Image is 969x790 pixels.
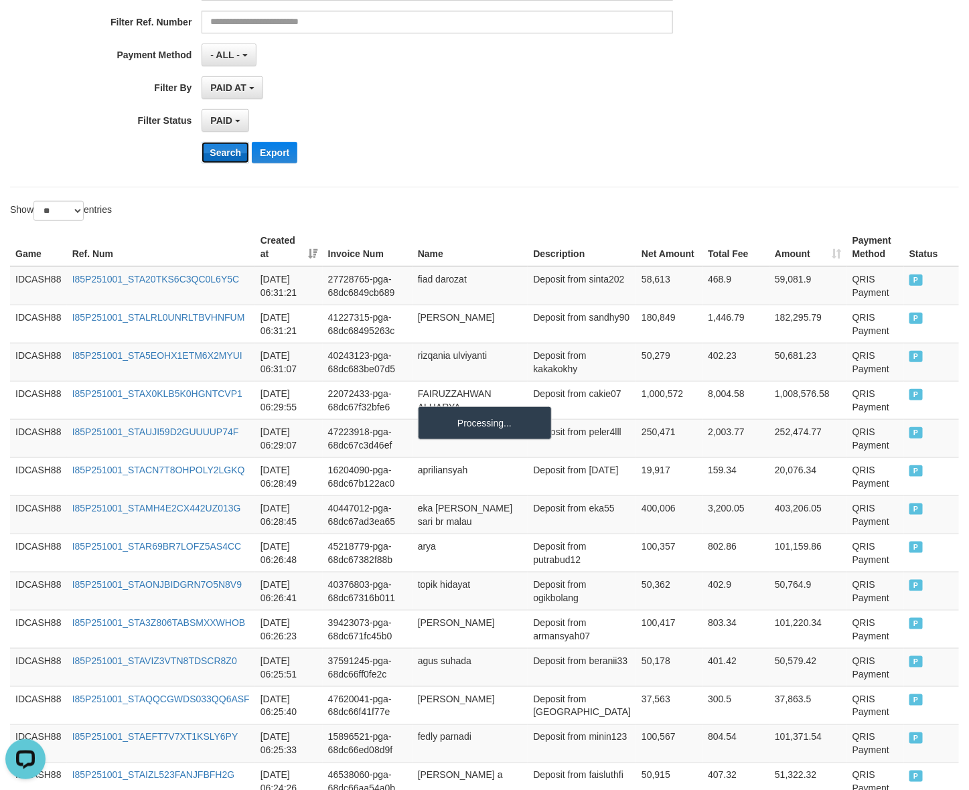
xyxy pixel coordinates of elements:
td: Deposit from armansyah07 [528,610,636,648]
td: 27728765-pga-68dc6849cb689 [323,266,413,305]
button: Open LiveChat chat widget [5,5,46,46]
th: Created at: activate to sort column ascending [255,228,323,266]
span: PAID [909,274,923,286]
button: PAID AT [202,76,263,99]
a: I85P251001_STA20TKS6C3QC0L6Y5C [72,274,240,285]
td: 39423073-pga-68dc671fc45b0 [323,610,413,648]
td: IDCASH88 [10,724,67,763]
td: 182,295.79 [769,305,847,343]
td: Deposit from putrabud12 [528,534,636,572]
td: 803.34 [702,610,769,648]
td: QRIS Payment [847,495,904,534]
td: 40376803-pga-68dc67316b011 [323,572,413,610]
td: apriliansyah [413,457,528,495]
td: 3,200.05 [702,495,769,534]
td: 300.5 [702,686,769,724]
button: PAID [202,109,248,132]
td: Deposit from kakakokhy [528,343,636,381]
td: 47223918-pga-68dc67c3d46ef [323,419,413,457]
td: 101,371.54 [769,724,847,763]
td: IDCASH88 [10,686,67,724]
a: I85P251001_STAEFT7V7XT1KSLY6PY [72,732,238,742]
th: Invoice Num [323,228,413,266]
td: 37,563 [636,686,702,724]
td: 101,159.86 [769,534,847,572]
td: [DATE] 06:28:45 [255,495,323,534]
td: Deposit from beranii33 [528,648,636,686]
td: [DATE] 06:29:55 [255,381,323,419]
th: Ref. Num [67,228,255,266]
a: I85P251001_STAUJI59D2GUUUUP74F [72,426,239,437]
span: PAID [909,656,923,667]
td: [DATE] 06:26:23 [255,610,323,648]
td: FAIRUZZAHWAN ALHARYA [413,381,528,419]
td: 180,849 [636,305,702,343]
th: Description [528,228,636,266]
a: I85P251001_STA5EOHX1ETM6X2MYUI [72,350,242,361]
div: Processing... [418,406,552,440]
span: PAID [909,427,923,439]
a: I85P251001_STACN7T8OHPOLY2LGKQ [72,465,245,475]
td: 45218779-pga-68dc67382f88b [323,534,413,572]
td: 15896521-pga-68dc66ed08d9f [323,724,413,763]
td: 58,613 [636,266,702,305]
td: Deposit from minin123 [528,724,636,763]
td: QRIS Payment [847,305,904,343]
span: PAID [909,618,923,629]
a: I85P251001_STAX0KLB5K0HGNTCVP1 [72,388,242,399]
td: Deposit from sandhy90 [528,305,636,343]
td: IDCASH88 [10,419,67,457]
td: 100,357 [636,534,702,572]
td: 250,471 [636,419,702,457]
td: IDCASH88 [10,572,67,610]
td: 468.9 [702,266,769,305]
td: QRIS Payment [847,572,904,610]
td: QRIS Payment [847,648,904,686]
td: 37591245-pga-68dc66ff0fe2c [323,648,413,686]
td: 403,206.05 [769,495,847,534]
td: [PERSON_NAME] [413,305,528,343]
span: PAID [909,542,923,553]
td: [DATE] 06:26:48 [255,534,323,572]
td: Deposit from ogikbolang [528,572,636,610]
td: rizqania ulviyanti [413,343,528,381]
td: agus suhada [413,648,528,686]
a: I85P251001_STAVIZ3VTN8TDSCR8Z0 [72,655,237,666]
button: - ALL - [202,44,256,66]
span: PAID [909,771,923,782]
span: PAID [909,503,923,515]
span: PAID [210,115,232,126]
td: 101,220.34 [769,610,847,648]
td: IDCASH88 [10,457,67,495]
td: [DATE] 06:25:33 [255,724,323,763]
a: I85P251001_STA3Z806TABSMXXWHOB [72,617,246,628]
td: [DATE] 06:25:51 [255,648,323,686]
td: [DATE] 06:29:07 [255,419,323,457]
span: - ALL - [210,50,240,60]
span: PAID AT [210,82,246,93]
span: PAID [909,389,923,400]
td: IDCASH88 [10,266,67,305]
td: 8,004.58 [702,381,769,419]
td: topik hidayat [413,572,528,610]
a: I85P251001_STAR69BR7LOFZ5AS4CC [72,541,242,552]
td: 2,003.77 [702,419,769,457]
td: [DATE] 06:26:41 [255,572,323,610]
th: Amount: activate to sort column ascending [769,228,847,266]
td: Deposit from [DATE] [528,457,636,495]
td: 402.9 [702,572,769,610]
td: eka [PERSON_NAME] sari br malau [413,495,528,534]
a: I85P251001_STAONJBIDGRN7O5N8V9 [72,579,242,590]
td: IDCASH88 [10,305,67,343]
span: PAID [909,313,923,324]
td: [DATE] 06:28:49 [255,457,323,495]
td: [PERSON_NAME] [413,686,528,724]
td: 100,417 [636,610,702,648]
span: PAID [909,694,923,706]
td: 50,764.9 [769,572,847,610]
td: 402.23 [702,343,769,381]
td: Deposit from peler4lll [528,419,636,457]
td: 50,681.23 [769,343,847,381]
td: 50,178 [636,648,702,686]
td: QRIS Payment [847,724,904,763]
